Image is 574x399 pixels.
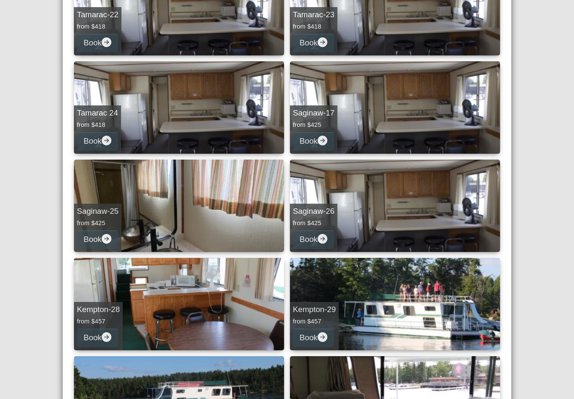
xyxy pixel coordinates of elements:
[293,207,334,216] h5: Saginaw-26
[293,318,336,325] h6: from $457
[77,10,118,20] h5: Tamarac-22
[102,136,111,145] svg: arrow right circle fill
[293,132,334,151] button: Bookarrow right circle fill
[77,318,120,325] h6: from $457
[102,234,111,244] svg: arrow right circle fill
[318,234,327,244] svg: arrow right circle fill
[77,34,118,52] button: Bookarrow right circle fill
[293,10,334,20] h5: Tamarac-23
[293,23,334,30] h6: from $418
[102,332,111,342] svg: arrow right circle fill
[293,219,334,227] h6: from $425
[293,121,334,129] h6: from $425
[77,121,118,129] h6: from $418
[77,23,118,30] h6: from $418
[293,230,334,249] button: Bookarrow right circle fill
[318,136,327,145] svg: arrow right circle fill
[293,108,334,118] h5: Saginaw-17
[77,305,120,315] h5: Kempton-28
[293,328,334,347] button: Bookarrow right circle fill
[102,37,111,47] svg: arrow right circle fill
[293,34,334,52] button: Bookarrow right circle fill
[293,305,336,315] h5: Kempton-29
[77,230,118,249] button: Bookarrow right circle fill
[77,219,118,227] h6: from $425
[77,132,118,151] button: Bookarrow right circle fill
[77,207,118,216] h5: Saginaw-25
[318,332,327,342] svg: arrow right circle fill
[77,328,118,347] button: Bookarrow right circle fill
[318,37,327,47] svg: arrow right circle fill
[77,108,118,118] h5: Tamarac 24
